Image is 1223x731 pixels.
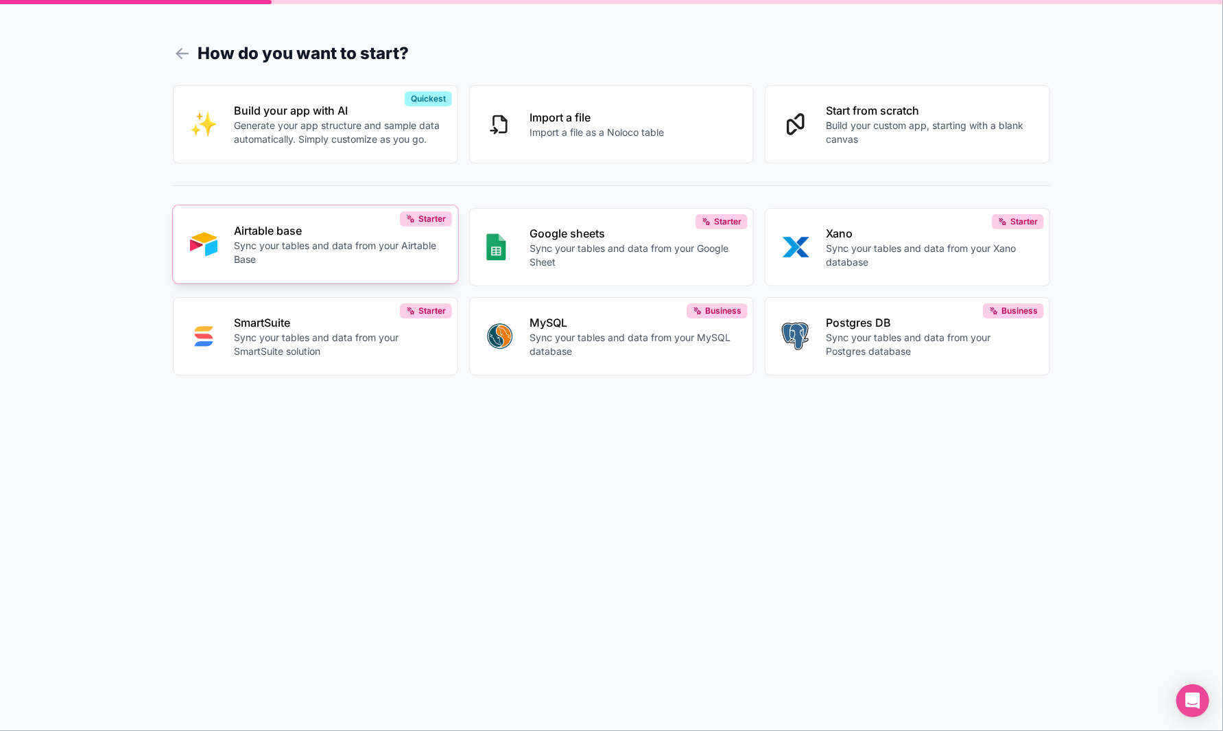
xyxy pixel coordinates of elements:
[190,323,217,350] img: SMART_SUITE
[765,85,1050,163] button: Start from scratchBuild your custom app, starting with a blank canvas
[486,233,506,261] img: GOOGLE_SHEETS
[826,242,1033,269] p: Sync your tables and data from your Xano database
[530,331,737,358] p: Sync your tables and data from your MySQL database
[486,323,514,350] img: MYSQL
[173,205,458,283] button: AIRTABLEAirtable baseSync your tables and data from your Airtable BaseStarter
[765,297,1050,375] button: POSTGRESPostgres DBSync your tables and data from your Postgres databaseBusiness
[173,297,458,375] button: SMART_SUITESmartSuiteSync your tables and data from your SmartSuite solutionStarter
[1001,305,1038,316] span: Business
[1010,216,1038,227] span: Starter
[826,314,1033,331] p: Postgres DB
[173,85,458,163] button: INTERNAL_WITH_AIBuild your app with AIGenerate your app structure and sample data automatically. ...
[826,225,1033,242] p: Xano
[234,239,441,266] p: Sync your tables and data from your Airtable Base
[234,222,441,239] p: Airtable base
[234,314,441,331] p: SmartSuite
[782,323,809,350] img: POSTGRES
[234,331,441,358] p: Sync your tables and data from your SmartSuite solution
[469,85,755,163] button: Import a fileImport a file as a Noloco table
[469,297,755,375] button: MYSQLMySQLSync your tables and data from your MySQL databaseBusiness
[173,41,1050,66] h1: How do you want to start?
[1176,684,1209,717] div: Open Intercom Messenger
[530,225,737,242] p: Google sheets
[405,91,452,106] div: Quickest
[782,233,809,261] img: XANO
[530,314,737,331] p: MySQL
[530,109,665,126] p: Import a file
[469,208,755,286] button: GOOGLE_SHEETSGoogle sheetsSync your tables and data from your Google SheetStarter
[714,216,741,227] span: Starter
[530,126,665,139] p: Import a file as a Noloco table
[826,102,1033,119] p: Start from scratch
[826,331,1033,358] p: Sync your tables and data from your Postgres database
[765,208,1050,286] button: XANOXanoSync your tables and data from your Xano databaseStarter
[705,305,741,316] span: Business
[190,231,217,258] img: AIRTABLE
[234,119,441,146] p: Generate your app structure and sample data automatically. Simply customize as you go.
[418,305,446,316] span: Starter
[418,213,446,224] span: Starter
[826,119,1033,146] p: Build your custom app, starting with a blank canvas
[190,111,217,138] img: INTERNAL_WITH_AI
[234,102,441,119] p: Build your app with AI
[530,242,737,269] p: Sync your tables and data from your Google Sheet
